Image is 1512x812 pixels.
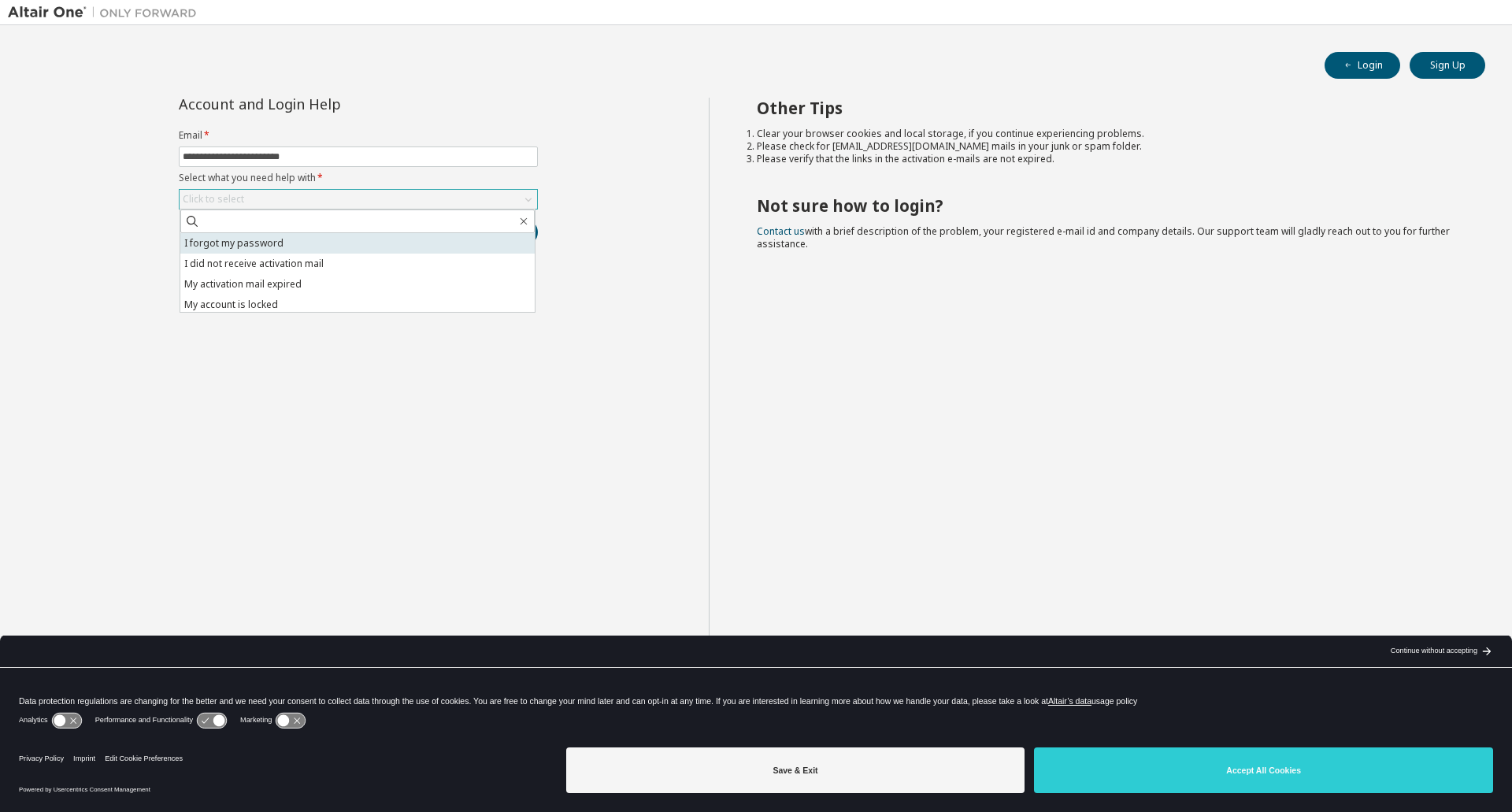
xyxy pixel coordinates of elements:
li: Clear your browser cookies and local storage, if you continue experiencing problems. [757,128,1458,140]
img: Altair One [8,5,205,20]
label: Email [179,129,538,142]
div: Account and Login Help [179,98,466,110]
li: I forgot my password [180,233,535,254]
div: Click to select [180,190,537,209]
span: with a brief description of the problem, your registered e-mail id and company details. Our suppo... [757,224,1450,250]
div: Click to select [183,193,244,206]
label: Select what you need help with [179,172,538,184]
button: Sign Up [1410,52,1485,79]
button: Login [1325,52,1400,79]
a: Contact us [757,224,805,238]
h2: Other Tips [757,98,1458,118]
li: Please check for [EMAIL_ADDRESS][DOMAIN_NAME] mails in your junk or spam folder. [757,140,1458,153]
h2: Not sure how to login? [757,195,1458,216]
li: Please verify that the links in the activation e-mails are not expired. [757,153,1458,165]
